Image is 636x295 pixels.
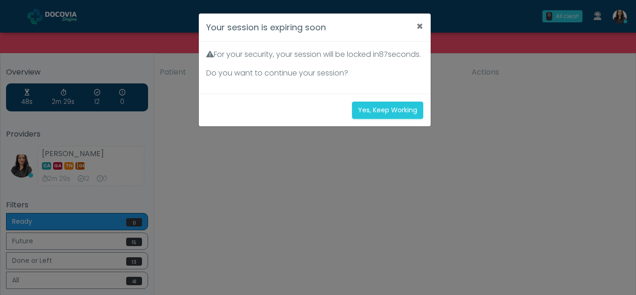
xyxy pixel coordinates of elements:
[409,14,431,40] button: ×
[352,102,423,119] button: Yes, Keep Working
[206,68,423,79] p: Do you want to continue your session?
[379,49,388,60] span: 87
[206,21,326,34] h4: Your session is expiring soon
[206,49,423,60] p: For your security, your session will be locked in seconds.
